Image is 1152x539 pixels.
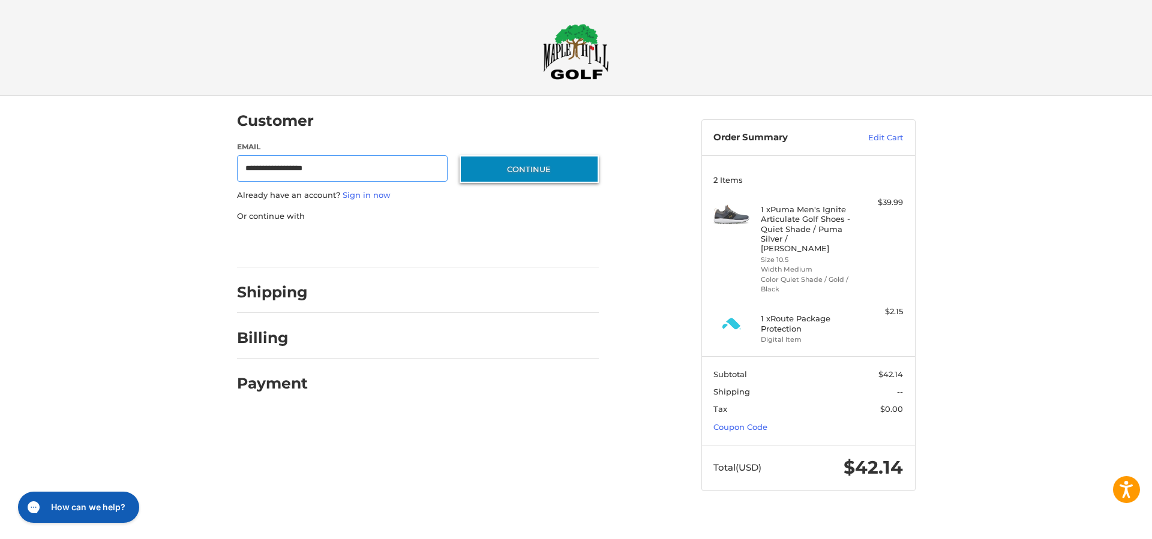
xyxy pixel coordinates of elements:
h2: Customer [237,112,314,130]
li: Digital Item [761,335,853,345]
li: Width Medium [761,264,853,275]
h2: Payment [237,374,308,393]
button: Continue [460,155,599,183]
h4: 1 x Puma Men's Ignite Articulate Golf Shoes - Quiet Shade / Puma Silver / [PERSON_NAME] [761,204,853,253]
span: $42.14 [878,369,903,379]
p: Or continue with [237,210,599,222]
h4: 1 x Route Package Protection [761,314,853,333]
div: $2.15 [856,306,903,318]
img: Maple Hill Golf [543,23,609,80]
iframe: PayPal-paypal [233,234,323,255]
p: Already have an account? [237,189,599,201]
div: $39.99 [856,197,903,209]
label: Email [237,141,448,152]
iframe: PayPal-paylater [335,234,425,255]
span: Shipping [713,387,750,396]
a: Edit Cart [842,132,903,144]
h3: Order Summary [713,132,842,144]
span: Total (USD) [713,462,761,473]
span: $0.00 [880,404,903,414]
iframe: Gorgias live chat messenger [12,487,143,527]
span: $42.14 [844,456,903,478]
h3: 2 Items [713,175,903,185]
span: Tax [713,404,727,414]
iframe: PayPal-venmo [436,234,526,255]
span: -- [897,387,903,396]
span: Subtotal [713,369,747,379]
h2: Billing [237,329,307,347]
a: Coupon Code [713,422,767,432]
li: Color Quiet Shade / Gold / Black [761,275,853,294]
li: Size 10.5 [761,255,853,265]
a: Sign in now [343,190,391,200]
h2: Shipping [237,283,308,302]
